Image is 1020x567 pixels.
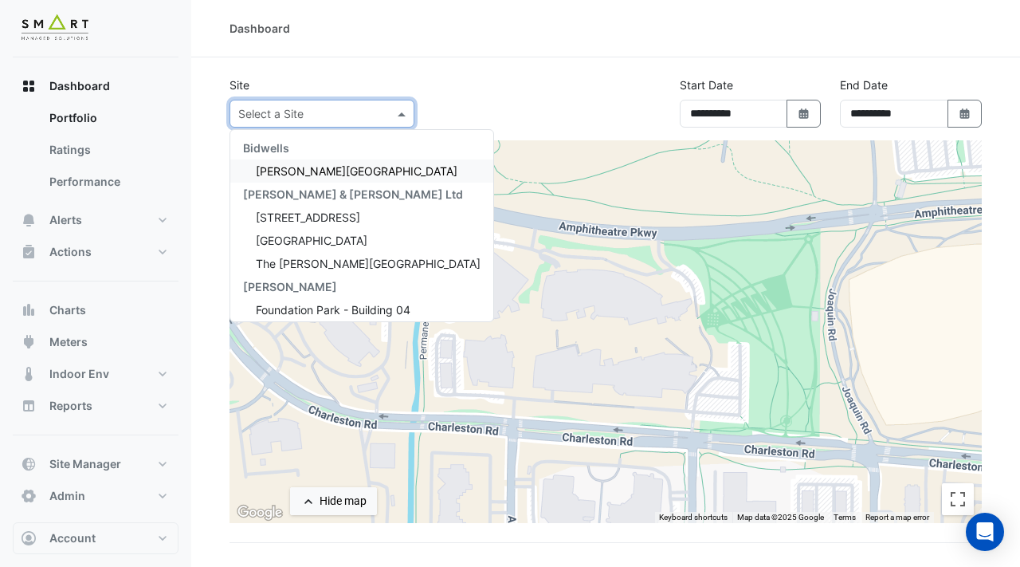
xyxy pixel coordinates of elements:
img: Company Logo [19,13,91,45]
button: Alerts [13,204,178,236]
div: Options List [230,130,493,321]
button: Keyboard shortcuts [659,512,728,523]
span: Bidwells [243,141,289,155]
span: Site Manager [49,456,121,472]
label: Site [229,77,249,93]
div: Hide map [320,493,367,510]
app-icon: Admin [21,488,37,504]
button: Charts [13,294,178,326]
a: Open this area in Google Maps (opens a new window) [233,502,286,523]
span: Alerts [49,212,82,228]
button: Toggle fullscreen view [942,483,974,515]
fa-icon: Select Date [958,107,972,120]
span: Actions [49,244,92,260]
button: Admin [13,480,178,512]
a: Ratings [37,134,178,166]
app-icon: Site Manager [21,456,37,472]
span: [GEOGRAPHIC_DATA] [256,234,367,247]
span: Indoor Env [49,366,109,382]
div: Open Intercom Messenger [966,513,1004,551]
span: Dashboard [49,78,110,94]
button: Indoor Env [13,358,178,390]
span: Account [49,530,96,546]
a: Performance [37,166,178,198]
span: [STREET_ADDRESS] [256,211,360,224]
span: Charts [49,302,86,318]
button: Account [13,522,178,554]
button: Hide map [290,487,377,515]
app-icon: Indoor Env [21,366,37,382]
button: Actions [13,236,178,268]
div: Dashboard [229,20,290,37]
app-icon: Alerts [21,212,37,228]
fa-icon: Select Date [797,107,811,120]
span: Admin [49,488,85,504]
span: Reports [49,398,92,414]
button: Reports [13,390,178,422]
app-icon: Charts [21,302,37,318]
button: Site Manager [13,448,178,480]
span: Meters [49,334,88,350]
app-icon: Dashboard [21,78,37,94]
span: Map data ©2025 Google [737,513,824,522]
div: Dashboard [13,102,178,204]
span: The [PERSON_NAME][GEOGRAPHIC_DATA] [256,257,481,270]
img: Google [233,502,286,523]
label: End Date [840,77,888,93]
label: Start Date [680,77,733,93]
a: Report a map error [865,513,929,522]
a: Portfolio [37,102,178,134]
app-icon: Actions [21,244,37,260]
span: [PERSON_NAME] [243,280,337,293]
span: Foundation Park - Building 04 [256,303,410,317]
button: Meters [13,326,178,358]
span: [PERSON_NAME][GEOGRAPHIC_DATA] [256,164,457,178]
app-icon: Meters [21,334,37,350]
span: [PERSON_NAME] & [PERSON_NAME] Ltd [243,187,463,201]
a: Terms (opens in new tab) [834,513,856,522]
app-icon: Reports [21,398,37,414]
button: Dashboard [13,70,178,102]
